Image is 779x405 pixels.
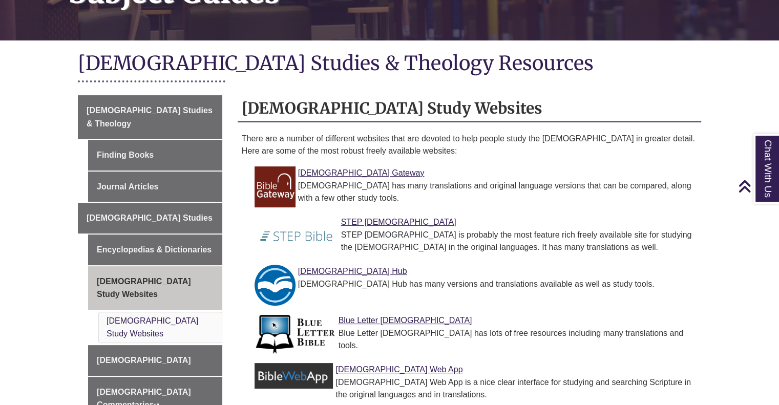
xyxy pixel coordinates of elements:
[262,376,693,401] div: [DEMOGRAPHIC_DATA] Web App is a nice clear interface for studying and searching Scripture in the ...
[339,316,472,325] a: Link to Blue Letter Bible Blue Letter [DEMOGRAPHIC_DATA]
[88,172,222,202] a: Journal Articles
[88,235,222,265] a: Encyclopedias & Dictionaries
[255,216,339,257] img: Link to STEP Bible
[238,95,701,122] h2: [DEMOGRAPHIC_DATA] Study Websites
[298,168,425,177] a: Link to Bible Gateway [DEMOGRAPHIC_DATA] Gateway
[78,203,222,233] a: [DEMOGRAPHIC_DATA] Studies
[255,363,333,389] img: Link to Bible Web App
[87,106,213,128] span: [DEMOGRAPHIC_DATA] Studies & Theology
[262,327,693,352] div: Blue Letter [DEMOGRAPHIC_DATA] has lots of free resources including many translations and tools.
[341,218,456,226] a: Link to STEP Bible STEP [DEMOGRAPHIC_DATA]
[78,95,222,139] a: [DEMOGRAPHIC_DATA] Studies & Theology
[78,51,701,78] h1: [DEMOGRAPHIC_DATA] Studies & Theology Resources
[242,133,697,157] p: There are a number of different websites that are devoted to help people study the [DEMOGRAPHIC_D...
[87,214,213,222] span: [DEMOGRAPHIC_DATA] Studies
[255,314,336,355] img: Link to Blue Letter Bible
[738,179,776,193] a: Back to Top
[107,316,198,338] a: [DEMOGRAPHIC_DATA] Study Websites
[262,180,693,204] div: [DEMOGRAPHIC_DATA] has many translations and original language versions that can be compared, alo...
[262,278,693,290] div: [DEMOGRAPHIC_DATA] Hub has many versions and translations available as well as study tools.
[88,266,222,310] a: [DEMOGRAPHIC_DATA] Study Websites
[88,140,222,170] a: Finding Books
[335,365,462,374] a: Link to Bible Web App [DEMOGRAPHIC_DATA] Web App
[262,229,693,253] div: STEP [DEMOGRAPHIC_DATA] is probably the most feature rich freely available site for studying the ...
[88,345,222,376] a: [DEMOGRAPHIC_DATA]
[298,267,407,275] a: Link to Bible Hub [DEMOGRAPHIC_DATA] Hub
[255,265,296,306] img: Link to Bible Hub
[255,166,296,207] img: Link to Bible Gateway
